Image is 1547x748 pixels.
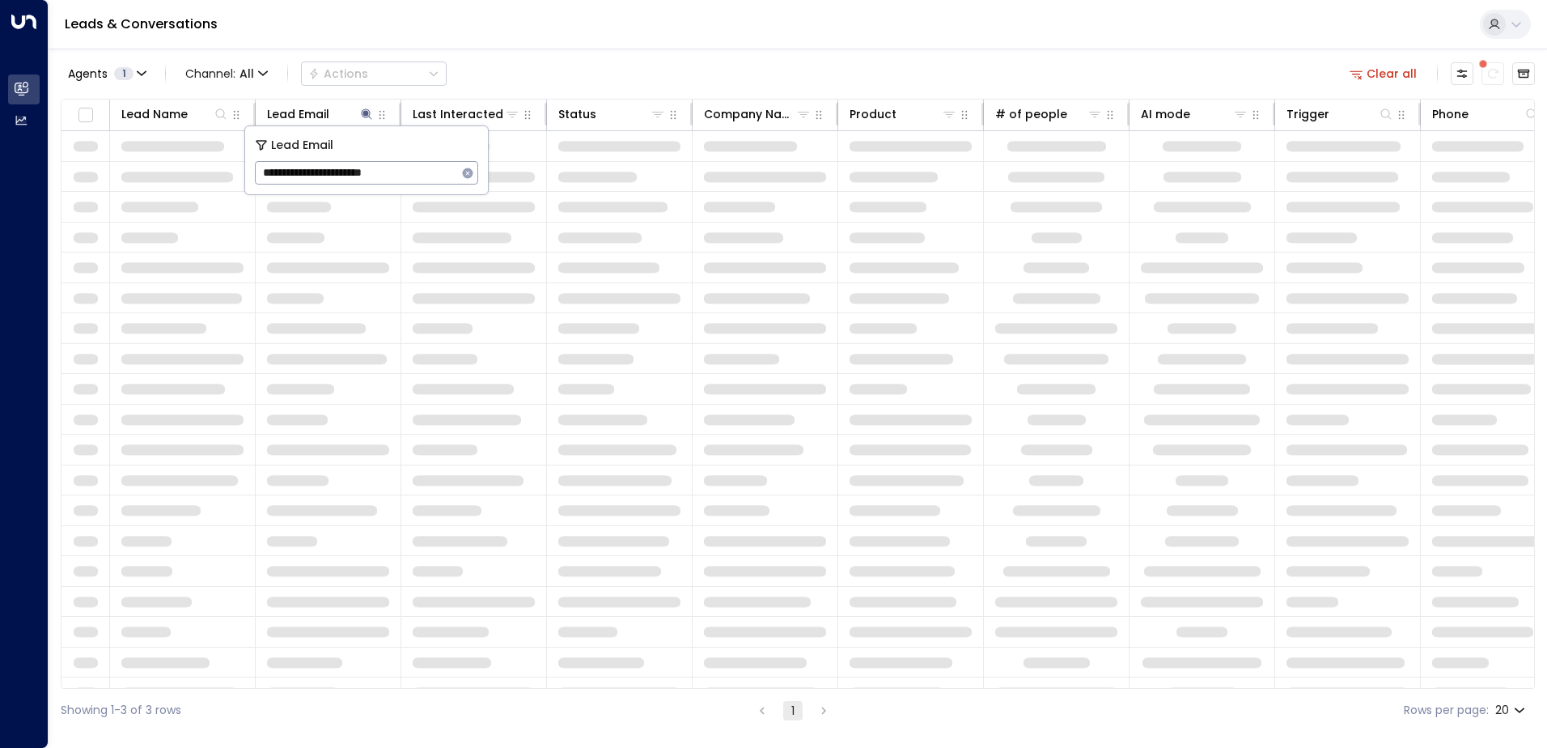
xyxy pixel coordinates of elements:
div: Lead Email [267,104,329,124]
span: Lead Email [271,136,333,155]
div: Company Name [704,104,795,124]
div: Phone [1432,104,1469,124]
span: Channel: [179,62,274,85]
div: AI mode [1141,104,1190,124]
div: Company Name [704,104,812,124]
div: Product [850,104,896,124]
button: Archived Leads [1512,62,1535,85]
a: Leads & Conversations [65,15,218,33]
nav: pagination navigation [752,700,834,720]
button: Clear all [1343,62,1424,85]
button: Agents1 [61,62,152,85]
div: Status [558,104,596,124]
span: 1 [114,67,134,80]
div: Status [558,104,666,124]
div: Lead Email [267,104,375,124]
div: Product [850,104,957,124]
div: 20 [1495,699,1528,722]
div: Button group with a nested menu [301,62,447,86]
div: Showing 1-3 of 3 rows [61,702,181,719]
span: All [239,67,254,80]
button: page 1 [783,701,803,720]
div: Trigger [1286,104,1329,124]
button: Customize [1451,62,1473,85]
div: Lead Name [121,104,188,124]
div: Last Interacted [413,104,503,124]
button: Actions [301,62,447,86]
label: Rows per page: [1404,702,1489,719]
div: Phone [1432,104,1540,124]
div: Lead Name [121,104,229,124]
div: # of people [995,104,1103,124]
div: AI mode [1141,104,1248,124]
div: # of people [995,104,1067,124]
button: Channel:All [179,62,274,85]
div: Last Interacted [413,104,520,124]
div: Trigger [1286,104,1394,124]
span: Agents [68,68,108,79]
span: There are new threads available. Refresh the grid to view the latest updates. [1481,62,1504,85]
div: Actions [308,66,368,81]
